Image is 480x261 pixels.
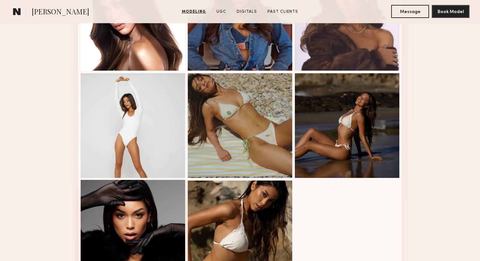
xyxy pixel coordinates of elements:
[214,9,229,15] a: UGC
[432,5,470,18] button: Book Model
[432,9,470,14] a: Book Model
[391,5,429,18] button: Message
[32,7,89,18] span: [PERSON_NAME]
[179,9,209,15] a: Modeling
[234,9,260,15] a: Digitals
[265,9,301,15] a: Past Clients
